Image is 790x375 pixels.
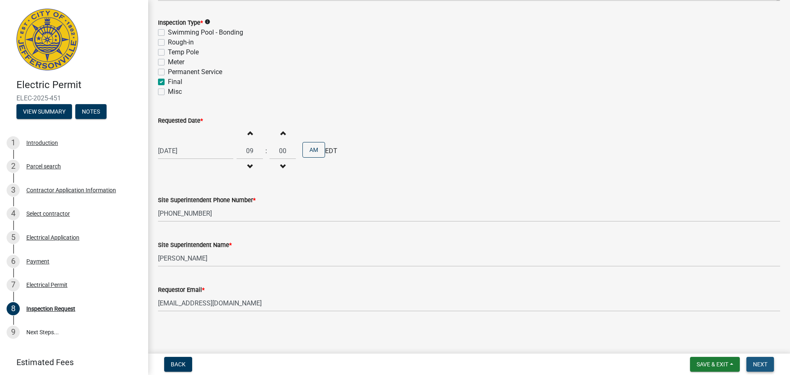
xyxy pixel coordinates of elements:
label: Requestor Email [158,287,204,293]
input: Minutes [270,142,296,159]
div: 6 [7,255,20,268]
span: EDT [325,146,337,156]
div: 9 [7,326,20,339]
label: Permanent Service [168,67,222,77]
wm-modal-confirm: Summary [16,109,72,115]
div: Electrical Permit [26,282,67,288]
span: Next [753,361,767,368]
i: info [204,19,210,25]
input: Hours [237,142,263,159]
label: Misc [168,87,182,97]
button: Notes [75,104,107,119]
label: Temp Pole [168,47,199,57]
button: AM [302,142,325,158]
label: Swimming Pool - Bonding [168,28,243,37]
button: Back [164,357,192,372]
label: Requested Date [158,118,203,124]
div: 5 [7,231,20,244]
label: Site Superintendent Name [158,242,232,248]
div: 3 [7,184,20,197]
label: Rough-in [168,37,194,47]
a: Estimated Fees [7,354,135,370]
div: Parcel search [26,163,61,169]
span: ELEC-2025-451 [16,94,132,102]
div: 2 [7,160,20,173]
div: 7 [7,278,20,291]
span: Back [171,361,186,368]
div: 8 [7,302,20,315]
div: : [263,146,270,156]
input: mm/dd/yyyy [158,142,233,159]
img: City of Jeffersonville, Indiana [16,9,78,70]
wm-modal-confirm: Notes [75,109,107,115]
div: Electrical Application [26,235,79,240]
label: Meter [168,57,184,67]
div: Contractor Application Information [26,187,116,193]
div: Payment [26,259,49,264]
div: Introduction [26,140,58,146]
label: Inspection Type [158,20,203,26]
div: Select contractor [26,211,70,217]
span: Save & Exit [697,361,728,368]
div: 1 [7,136,20,149]
h4: Electric Permit [16,79,142,91]
div: 4 [7,207,20,220]
label: Final [168,77,182,87]
div: Inspection Request [26,306,75,312]
button: Next [746,357,774,372]
button: View Summary [16,104,72,119]
label: Site Superintendent Phone Number [158,198,256,203]
button: Save & Exit [690,357,740,372]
